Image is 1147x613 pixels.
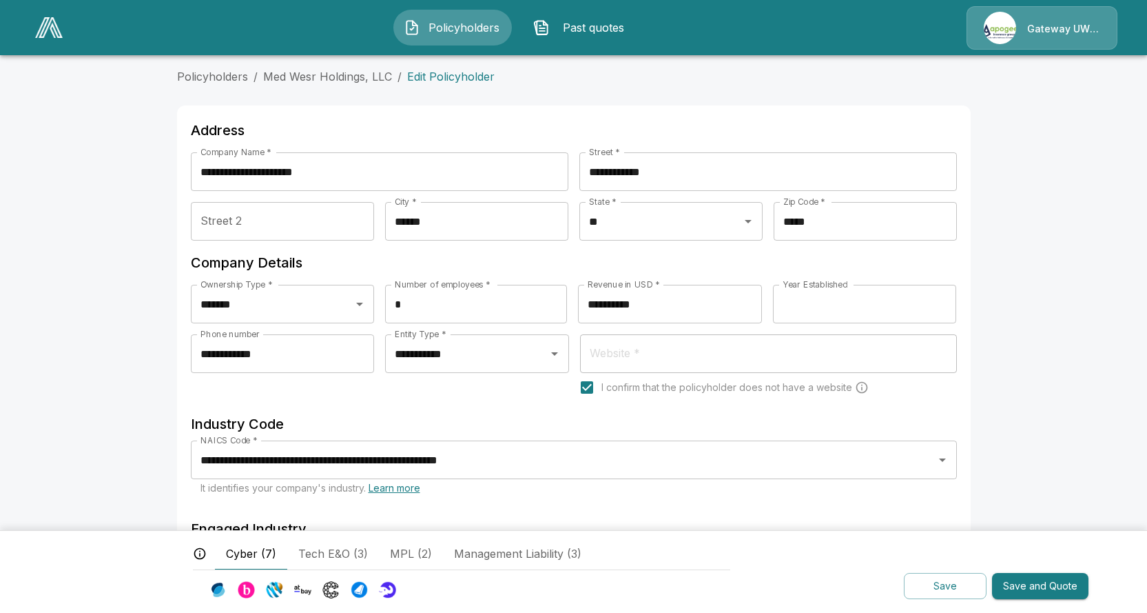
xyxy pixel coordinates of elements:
[351,581,368,599] img: Carrier Logo
[200,328,260,340] label: Phone number
[191,252,957,274] h6: Company Details
[533,19,550,36] img: Past quotes Icon
[200,434,258,446] label: NAICS Code *
[369,482,420,494] a: Learn more
[191,413,957,435] h6: Industry Code
[783,279,847,290] label: Year Established
[226,545,276,562] span: Cyber (7)
[35,17,63,38] img: AA Logo
[191,119,957,141] h6: Address
[209,581,227,599] img: Carrier Logo
[395,328,446,340] label: Entity Type *
[266,581,283,599] img: Carrier Logo
[933,450,952,470] button: Open
[407,68,495,85] p: Edit Policyholder
[426,19,502,36] span: Policyholders
[263,70,392,83] a: Med Wesr Holdings, LLC
[200,146,271,158] label: Company Name *
[298,545,368,562] span: Tech E&O (3)
[379,581,396,599] img: Carrier Logo
[738,212,758,231] button: Open
[454,545,581,562] span: Management Liability (3)
[390,545,432,562] span: MPL (2)
[555,19,631,36] span: Past quotes
[523,10,641,46] button: Past quotes IconPast quotes
[904,573,986,600] button: Save
[397,68,402,85] li: /
[588,279,660,290] label: Revenue in USD *
[783,196,825,208] label: Zip Code *
[177,70,248,83] a: Policyholders
[191,518,957,540] h6: Engaged Industry
[404,19,420,36] img: Policyholders Icon
[193,547,207,561] svg: The carriers and lines of business displayed below reflect potential appetite based on available ...
[589,146,620,158] label: Street *
[393,10,512,46] button: Policyholders IconPolicyholders
[294,581,311,599] img: Carrier Logo
[238,581,255,599] img: Carrier Logo
[545,344,564,363] button: Open
[601,381,852,394] span: I confirm that the policyholder does not have a website
[177,68,971,85] nav: breadcrumb
[855,381,869,394] svg: Carriers run a cyber security scan on the policyholders' websites. Please enter a website wheneve...
[200,279,272,290] label: Ownership Type *
[254,68,258,85] li: /
[395,279,490,290] label: Number of employees *
[589,196,617,208] label: State *
[200,482,420,494] span: It identifies your company's industry.
[322,581,340,599] img: Carrier Logo
[350,294,369,314] button: Open
[395,196,417,208] label: City *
